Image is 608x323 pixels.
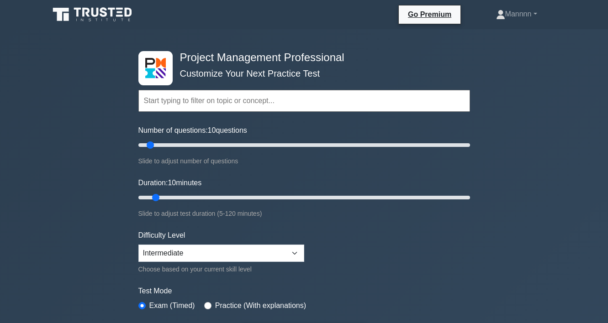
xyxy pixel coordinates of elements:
[138,125,247,136] label: Number of questions: questions
[138,230,185,241] label: Difficulty Level
[402,9,457,20] a: Go Premium
[215,300,306,311] label: Practice (With explanations)
[138,208,470,219] div: Slide to adjust test duration (5-120 minutes)
[176,51,425,64] h4: Project Management Professional
[149,300,195,311] label: Exam (Timed)
[138,177,202,188] label: Duration: minutes
[208,126,216,134] span: 10
[168,179,176,187] span: 10
[138,90,470,112] input: Start typing to filter on topic or concept...
[138,286,470,297] label: Test Mode
[474,5,559,23] a: Mannnn
[138,264,304,275] div: Choose based on your current skill level
[138,156,470,167] div: Slide to adjust number of questions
